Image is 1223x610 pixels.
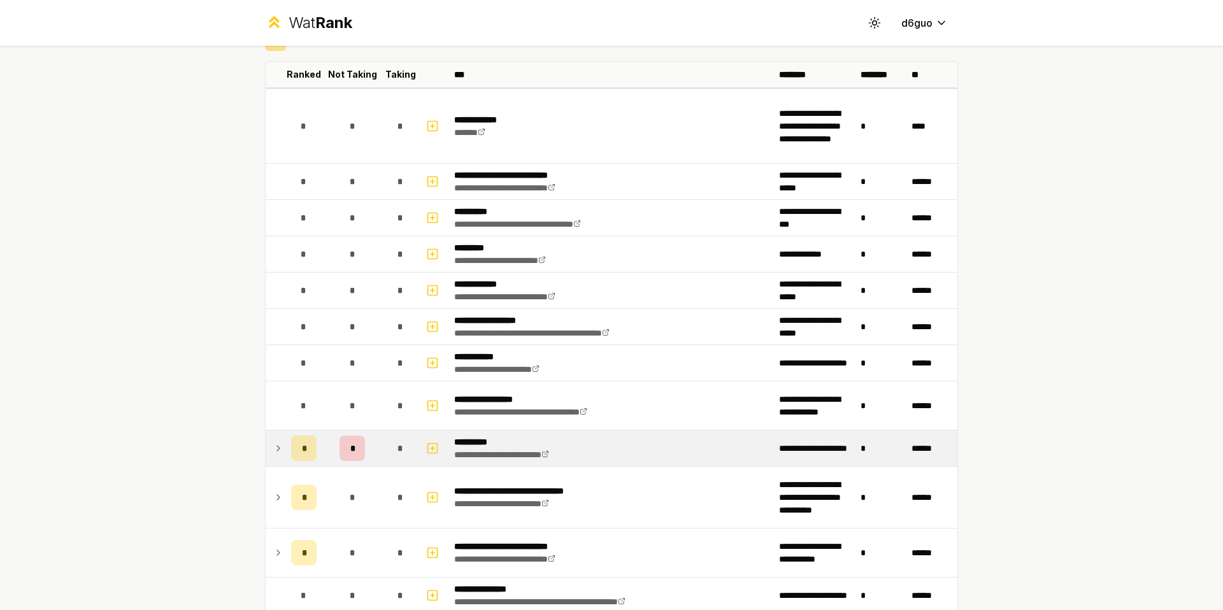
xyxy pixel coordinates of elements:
p: Ranked [287,68,321,81]
a: WatRank [265,13,352,33]
span: Rank [315,13,352,32]
div: Wat [289,13,352,33]
p: Taking [385,68,416,81]
button: d6guo [891,11,958,34]
span: d6guo [901,15,933,31]
p: Not Taking [328,68,377,81]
